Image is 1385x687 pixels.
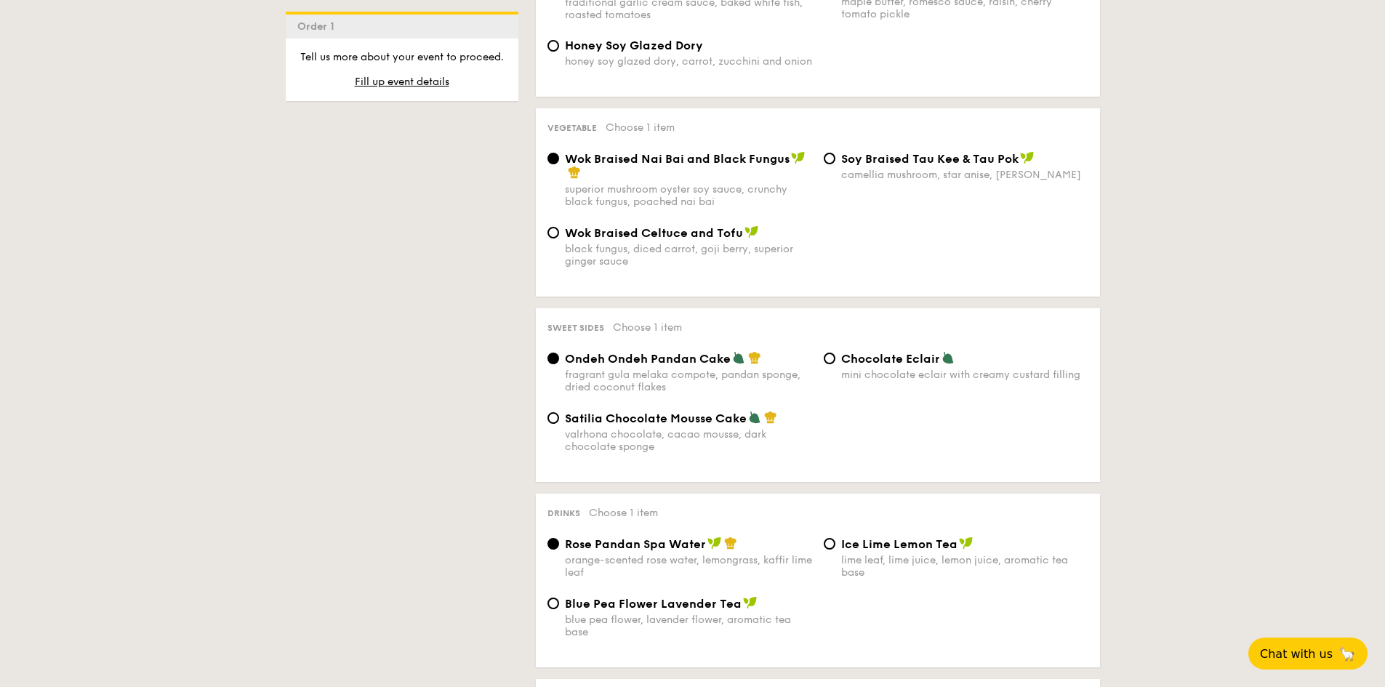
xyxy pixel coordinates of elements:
[841,369,1088,381] div: mini chocolate eclair with creamy custard filling
[547,412,559,424] input: Satilia Chocolate Mousse Cakevalrhona chocolate, cacao mousse, dark chocolate sponge
[841,537,958,551] span: Ice Lime Lemon Tea
[565,243,812,268] div: black fungus, diced carrot, goji berry, superior ginger sauce
[297,20,340,33] span: Order 1
[824,153,835,164] input: ⁠Soy Braised Tau Kee & Tau Pokcamellia mushroom, star anise, [PERSON_NAME]
[1020,151,1035,164] img: icon-vegan.f8ff3823.svg
[841,169,1088,181] div: camellia mushroom, star anise, [PERSON_NAME]
[565,537,706,551] span: Rose Pandan Spa Water
[565,597,742,611] span: Blue Pea Flower Lavender Tea
[1260,647,1333,661] span: Chat with us
[547,538,559,550] input: Rose Pandan Spa Waterorange-scented rose water, lemongrass, kaffir lime leaf
[565,411,747,425] span: Satilia Chocolate Mousse Cake
[824,353,835,364] input: Chocolate Eclairmini chocolate eclair with creamy custard filling
[589,507,658,519] span: Choose 1 item
[547,227,559,238] input: Wok Braised Celtuce and Tofublack fungus, diced carrot, goji berry, superior ginger sauce
[547,323,604,333] span: Sweet sides
[355,76,449,88] span: Fill up event details
[565,369,812,393] div: fragrant gula melaka compote, pandan sponge, dried coconut flakes
[743,596,758,609] img: icon-vegan.f8ff3823.svg
[1338,646,1356,662] span: 🦙
[565,55,812,68] div: honey soy glazed dory, carrot, zucchini and onion
[568,166,581,179] img: icon-chef-hat.a58ddaea.svg
[547,508,580,518] span: Drinks
[764,411,777,424] img: icon-chef-hat.a58ddaea.svg
[724,537,737,550] img: icon-chef-hat.a58ddaea.svg
[959,537,973,550] img: icon-vegan.f8ff3823.svg
[732,351,745,364] img: icon-vegetarian.fe4039eb.svg
[748,411,761,424] img: icon-vegetarian.fe4039eb.svg
[841,554,1088,579] div: lime leaf, lime juice, lemon juice, aromatic tea base
[824,538,835,550] input: Ice Lime Lemon Tealime leaf, lime juice, lemon juice, aromatic tea base
[744,225,759,238] img: icon-vegan.f8ff3823.svg
[613,321,682,334] span: Choose 1 item
[547,40,559,52] input: Honey Soy Glazed Doryhoney soy glazed dory, carrot, zucchini and onion
[841,152,1019,166] span: ⁠Soy Braised Tau Kee & Tau Pok
[565,614,812,638] div: blue pea flower, lavender flower, aromatic tea base
[1248,638,1368,670] button: Chat with us🦙
[606,121,675,134] span: Choose 1 item
[565,152,790,166] span: Wok Braised Nai Bai and Black Fungus
[565,554,812,579] div: orange-scented rose water, lemongrass, kaffir lime leaf
[547,153,559,164] input: Wok Braised Nai Bai and Black Fungussuperior mushroom oyster soy sauce, crunchy black fungus, poa...
[565,39,703,52] span: Honey Soy Glazed Dory
[297,50,507,65] p: Tell us more about your event to proceed.
[547,598,559,609] input: Blue Pea Flower Lavender Teablue pea flower, lavender flower, aromatic tea base
[565,428,812,453] div: valrhona chocolate, cacao mousse, dark chocolate sponge
[791,151,806,164] img: icon-vegan.f8ff3823.svg
[841,352,940,366] span: Chocolate Eclair
[942,351,955,364] img: icon-vegetarian.fe4039eb.svg
[565,183,812,208] div: superior mushroom oyster soy sauce, crunchy black fungus, poached nai bai
[547,123,597,133] span: Vegetable
[547,353,559,364] input: Ondeh Ondeh Pandan Cakefragrant gula melaka compote, pandan sponge, dried coconut flakes
[748,351,761,364] img: icon-chef-hat.a58ddaea.svg
[565,226,743,240] span: Wok Braised Celtuce and Tofu
[565,352,731,366] span: Ondeh Ondeh Pandan Cake
[707,537,722,550] img: icon-vegan.f8ff3823.svg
